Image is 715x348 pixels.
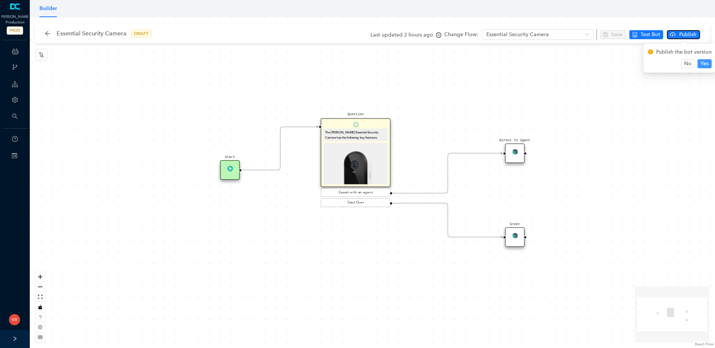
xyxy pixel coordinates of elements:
span: table [38,335,42,339]
button: question [35,312,45,322]
span: clock-circle [436,32,441,38]
button: saveSave [600,30,626,39]
span: No [684,60,692,68]
span: PROD [7,26,23,35]
g: Edge from reactflownode_80c959f1-00a3-4b25-86de-3e6239f3f6e9 to reactflownode_4b01524d-85f1-430f-... [242,121,319,175]
span: Yes [700,60,709,68]
span: setting [38,325,42,329]
span: Essential Security Camera [486,29,589,40]
g: Edge from reactflownode_4b01524d-85f1-430f-bbcc-28f843d3ae85 to reactflownode_1cf7acc3-c496-4b42-... [393,197,503,243]
span: search [12,113,18,119]
div: StartTrigger [220,160,240,180]
button: No [681,59,695,68]
button: robotTest Bot [629,30,663,39]
pre: Direct To Agent [499,138,530,143]
span: node-index [38,52,44,58]
div: QuestionQuestionThe [PERSON_NAME] Essential Security Camera has the following key features:Speak ... [321,118,391,208]
span: branches [12,64,18,70]
span: arrow-left [45,31,51,37]
button: zoom in [35,272,45,282]
span: cloud-upload [670,32,676,37]
span: setting [12,97,18,103]
button: table [35,332,45,342]
button: setting [35,322,45,332]
button: zoom out [35,282,45,292]
div: Speak with an agent [322,190,389,196]
span: Change Flow: [444,31,478,38]
a: React Flow attribution [695,342,714,347]
img: CallSubModule [512,149,518,154]
div: Direct To AgentCallSubModule [505,143,525,163]
div: Builder [39,4,57,13]
div: The [PERSON_NAME] Essential Security Camera has the following key features: [325,130,386,140]
img: CallSubModule [512,232,518,238]
div: back [45,31,51,37]
span: DRAFT [131,29,152,38]
pre: Greet [510,222,520,227]
button: Yes [697,59,712,68]
img: 02910a6a21756245b6becafea9e26043 [9,314,20,325]
button: fit view [35,292,45,302]
span: Publish [679,31,697,39]
span: question-circle [12,136,18,142]
pre: Start [225,155,235,160]
span: Essential Security Camera [57,28,127,39]
span: exclamation-circle [648,49,653,54]
button: toggle interactivity [35,302,45,312]
span: question [38,315,42,319]
pre: Question [347,112,364,117]
img: Trigger [227,165,233,171]
g: Edge from reactflownode_4b01524d-85f1-430f-bbcc-28f843d3ae85 to reactflownode_41ed4225-98b3-4499-... [393,148,503,199]
span: robot [632,32,638,37]
div: Last updated 2 hours ago [371,29,441,41]
div: GreetCallSubModule [505,227,525,247]
div: Start Over [322,200,389,205]
img: Question [353,122,359,127]
span: Test Bot [641,31,660,39]
div: Publish the bot version [656,48,712,56]
button: cloud-uploadPublish [667,30,700,39]
img: 374fcc7d-5429-4e.png [325,145,386,206]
